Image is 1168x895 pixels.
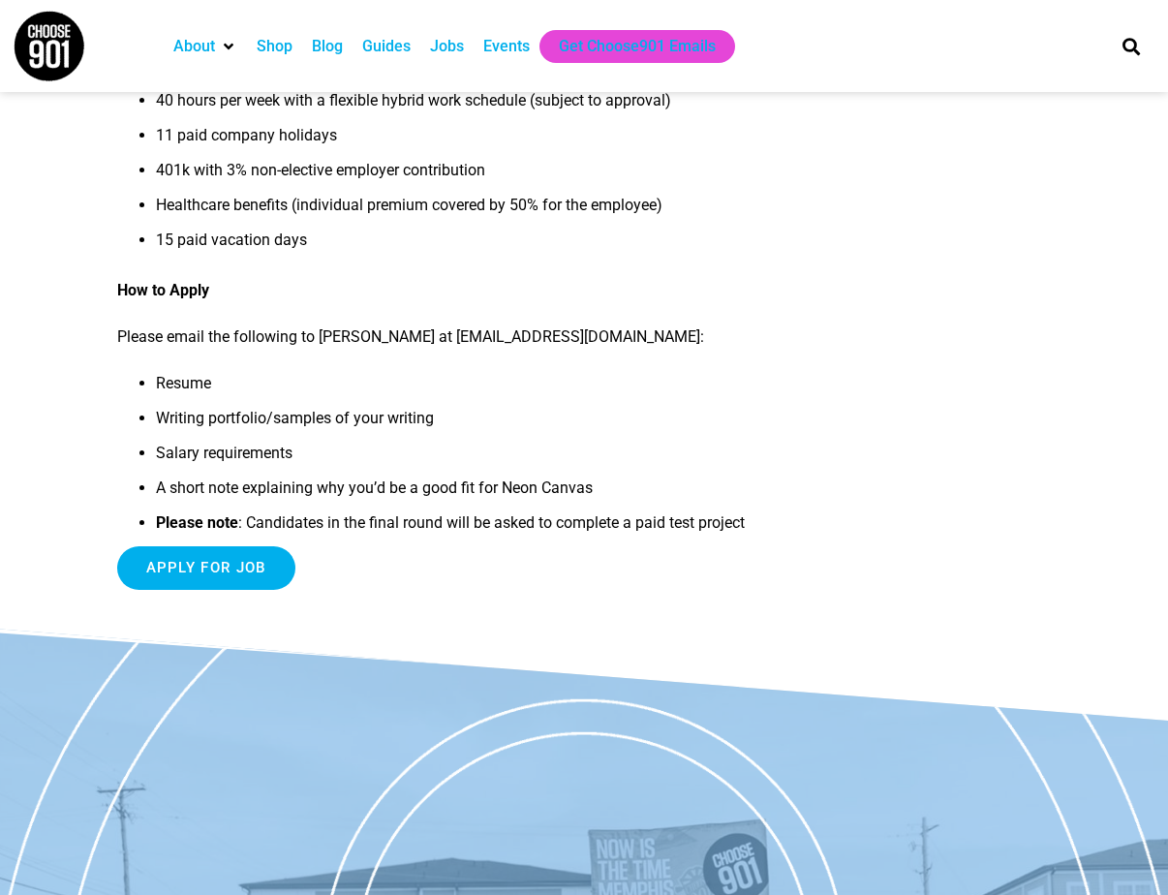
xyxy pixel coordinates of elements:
li: 11 paid company holidays [156,124,747,159]
li: Salary requirements [156,442,747,477]
nav: Main nav [164,30,1090,63]
a: Events [483,35,530,58]
li: Resume [156,372,747,407]
div: Search [1116,30,1148,62]
li: 15 paid vacation days [156,229,747,263]
li: 40 hours per week with a flexible hybrid work schedule (subject to approval) [156,89,747,124]
a: Get Choose901 Emails [559,35,716,58]
li: : Candidates in the final round will be asked to complete a paid test project [156,511,747,546]
a: Jobs [430,35,464,58]
li: Writing portfolio/samples of your writing [156,407,747,442]
li: 401k with 3% non-elective employer contribution [156,159,747,194]
input: Apply for job [117,546,295,590]
p: Please email the following to [PERSON_NAME] at [EMAIL_ADDRESS][DOMAIN_NAME]: [117,325,747,349]
strong: How to Apply [117,281,209,299]
a: Guides [362,35,411,58]
li: A short note explaining why you’d be a good fit for Neon Canvas [156,477,747,511]
strong: Please note [156,513,238,532]
a: Blog [312,35,343,58]
a: Shop [257,35,292,58]
div: About [164,30,247,63]
a: About [173,35,215,58]
li: Healthcare benefits (individual premium covered by 50% for the employee) [156,194,747,229]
